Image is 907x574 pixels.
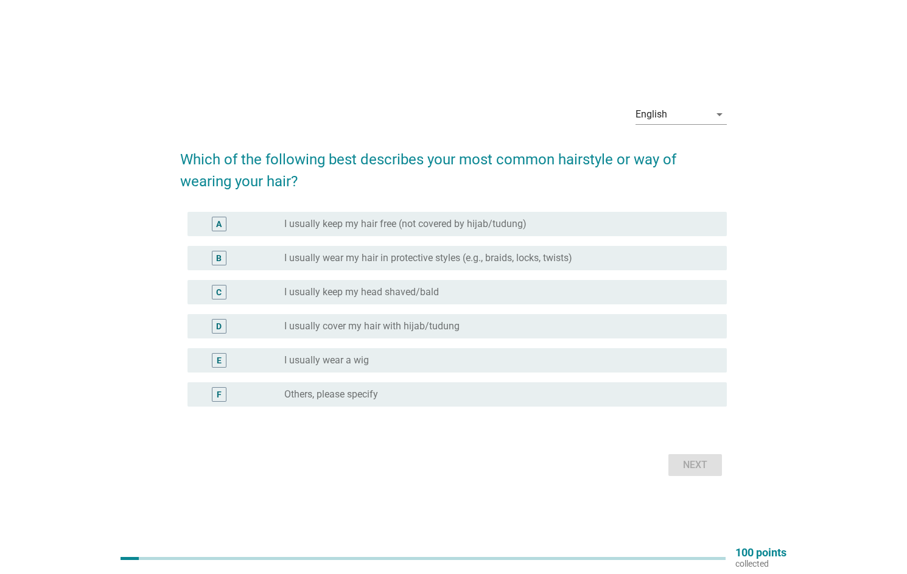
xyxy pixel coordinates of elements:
p: collected [735,558,786,569]
div: A [216,217,222,230]
div: F [217,388,222,401]
label: I usually cover my hair with hijab/tudung [284,320,460,332]
div: English [636,109,667,120]
label: I usually wear my hair in protective styles (e.g., braids, locks, twists) [284,252,572,264]
div: E [217,354,222,366]
label: I usually wear a wig [284,354,369,366]
label: I usually keep my head shaved/bald [284,286,439,298]
div: C [216,285,222,298]
h2: Which of the following best describes your most common hairstyle or way of wearing your hair? [180,136,726,192]
div: D [216,320,222,332]
label: Others, please specify [284,388,378,401]
p: 100 points [735,547,786,558]
div: B [216,251,222,264]
i: arrow_drop_down [712,107,727,122]
label: I usually keep my hair free (not covered by hijab/tudung) [284,218,527,230]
